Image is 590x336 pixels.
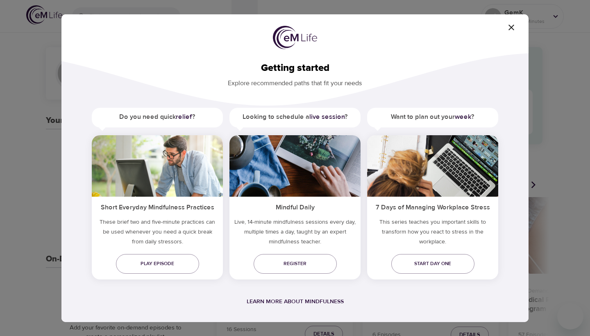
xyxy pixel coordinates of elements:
a: Start day one [391,254,474,274]
a: Register [254,254,337,274]
p: This series teaches you important skills to transform how you react to stress in the workplace. [367,217,498,250]
span: Play episode [123,259,193,268]
h5: These brief two and five-minute practices can be used whenever you need a quick break from daily ... [92,217,223,250]
span: Register [260,259,330,268]
h5: 7 Days of Managing Workplace Stress [367,197,498,217]
span: Start day one [398,259,468,268]
h5: Do you need quick ? [92,108,223,126]
p: Live, 14-minute mindfulness sessions every day, multiple times a day, taught by an expert mindful... [229,217,361,250]
a: live session [309,113,345,121]
img: ims [92,135,223,197]
h5: Short Everyday Mindfulness Practices [92,197,223,217]
a: Learn more about mindfulness [247,298,344,305]
img: logo [273,26,317,50]
p: Explore recommended paths that fit your needs [75,74,515,88]
h2: Getting started [75,62,515,74]
h5: Mindful Daily [229,197,361,217]
h5: Looking to schedule a ? [229,108,361,126]
img: ims [229,135,361,197]
a: Play episode [116,254,199,274]
h5: Want to plan out your ? [367,108,498,126]
a: week [455,113,471,121]
img: ims [367,135,498,197]
a: relief [176,113,192,121]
